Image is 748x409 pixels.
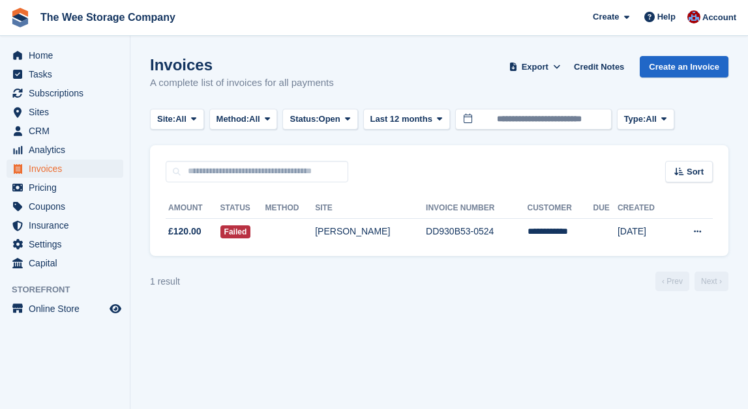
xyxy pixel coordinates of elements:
[108,301,123,317] a: Preview store
[426,218,527,246] td: DD930B53-0524
[657,10,676,23] span: Help
[29,103,107,121] span: Sites
[7,235,123,253] a: menu
[29,197,107,216] span: Coupons
[569,56,629,78] a: Credit Notes
[7,103,123,121] a: menu
[168,225,202,238] span: £120.00
[7,197,123,216] a: menu
[624,113,646,126] span: Type:
[7,178,123,197] a: menu
[7,122,123,140] a: menu
[29,84,107,102] span: Subscriptions
[653,272,731,291] nav: Page
[7,160,123,178] a: menu
[7,84,123,102] a: menu
[315,198,426,219] th: Site
[7,46,123,64] a: menu
[7,254,123,272] a: menu
[175,113,187,126] span: All
[29,254,107,272] span: Capital
[249,113,260,126] span: All
[593,10,619,23] span: Create
[157,113,175,126] span: Site:
[150,56,334,74] h1: Invoices
[29,178,107,197] span: Pricing
[29,300,107,318] span: Online Store
[217,113,250,126] span: Method:
[426,198,527,219] th: Invoice Number
[617,109,674,130] button: Type: All
[522,61,548,74] span: Export
[702,11,736,24] span: Account
[593,198,617,219] th: Due
[29,141,107,159] span: Analytics
[166,198,220,219] th: Amount
[29,160,107,178] span: Invoices
[315,218,426,246] td: [PERSON_NAME]
[150,275,180,289] div: 1 result
[370,113,432,126] span: Last 12 months
[220,225,251,238] span: Failed
[29,216,107,234] span: Insurance
[640,56,728,78] a: Create an Invoice
[7,300,123,318] a: menu
[150,109,204,130] button: Site: All
[687,165,704,178] span: Sort
[10,8,30,27] img: stora-icon-8386f47178a22dfd0bd8f6a31ec36ba5ce8667c1dd55bd0f319d3a0aa187defe.svg
[618,218,672,246] td: [DATE]
[265,198,315,219] th: Method
[7,216,123,234] a: menu
[655,272,689,291] a: Previous
[363,109,450,130] button: Last 12 months
[282,109,357,130] button: Status: Open
[7,65,123,83] a: menu
[528,198,593,219] th: Customer
[12,283,130,296] span: Storefront
[290,113,318,126] span: Status:
[150,76,334,91] p: A complete list of invoices for all payments
[7,141,123,159] a: menu
[29,65,107,83] span: Tasks
[209,109,278,130] button: Method: All
[646,113,657,126] span: All
[687,10,700,23] img: Scott Ritchie
[29,235,107,253] span: Settings
[29,122,107,140] span: CRM
[29,46,107,64] span: Home
[319,113,340,126] span: Open
[506,56,563,78] button: Export
[695,272,728,291] a: Next
[35,7,181,28] a: The Wee Storage Company
[618,198,672,219] th: Created
[220,198,265,219] th: Status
